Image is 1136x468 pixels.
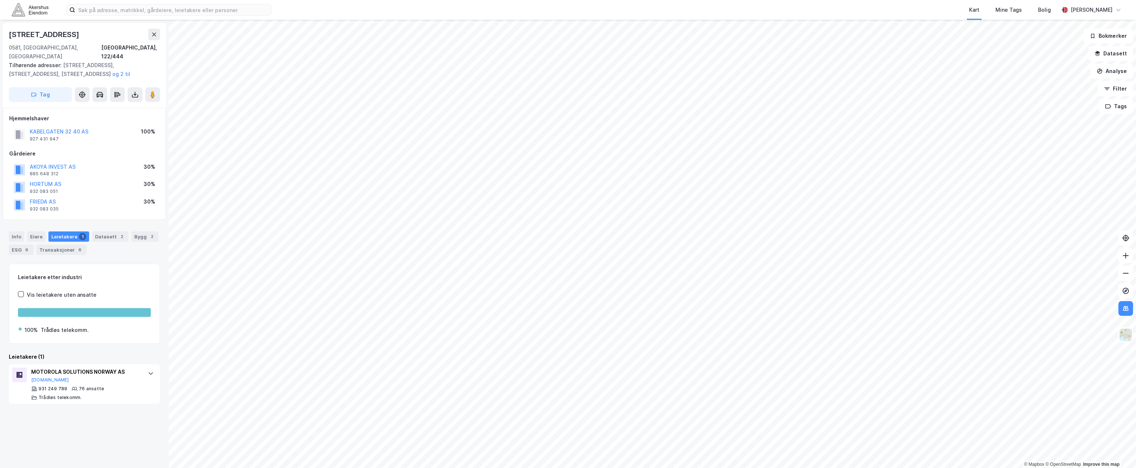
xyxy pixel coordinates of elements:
div: 100% [25,326,38,334]
div: [STREET_ADDRESS] [9,29,81,40]
div: 1 [79,233,86,240]
div: Leietakere etter industri [18,273,151,282]
div: 30% [143,162,155,171]
div: 931 249 789 [39,386,67,392]
img: Z [1119,328,1133,342]
span: Tilhørende adresser: [9,62,63,68]
div: 30% [143,180,155,189]
div: Bygg [131,231,159,242]
div: [PERSON_NAME] [1071,6,1113,14]
div: Kontrollprogram for chat [1099,433,1136,468]
div: Bolig [1038,6,1051,14]
div: Mine Tags [995,6,1022,14]
button: Datasett [1088,46,1133,61]
div: Transaksjoner [36,245,87,255]
div: Leietakere [48,231,89,242]
div: 0581, [GEOGRAPHIC_DATA], [GEOGRAPHIC_DATA] [9,43,101,61]
div: Kart [969,6,979,14]
div: 6 [23,246,30,253]
div: Trådløs telekomm. [41,326,89,334]
iframe: Chat Widget [1099,433,1136,468]
div: 932 083 051 [30,189,58,194]
div: Eiere [27,231,45,242]
div: Hjemmelshaver [9,114,160,123]
div: 885 648 312 [30,171,58,177]
div: MOTOROLA SOLUTIONS NORWAY AS [31,368,141,376]
a: Mapbox [1024,462,1044,467]
div: 100% [141,127,155,136]
button: Filter [1098,81,1133,96]
button: Analyse [1091,64,1133,78]
div: 2 [118,233,125,240]
div: Datasett [92,231,128,242]
button: [DOMAIN_NAME] [31,377,69,383]
div: 927 431 947 [30,136,59,142]
img: akershus-eiendom-logo.9091f326c980b4bce74ccdd9f866810c.svg [12,3,48,16]
div: Leietakere (1) [9,352,160,361]
button: Tag [9,87,72,102]
div: 2 [148,233,156,240]
div: [STREET_ADDRESS], [STREET_ADDRESS], [STREET_ADDRESS] [9,61,154,78]
div: 6 [76,246,84,253]
a: Improve this map [1083,462,1119,467]
div: 30% [143,197,155,206]
div: Info [9,231,24,242]
input: Søk på adresse, matrikkel, gårdeiere, leietakere eller personer [75,4,271,15]
div: Trådløs telekomm. [39,395,81,401]
div: Vis leietakere uten ansatte [27,290,97,299]
div: 76 ansatte [79,386,104,392]
div: Gårdeiere [9,149,160,158]
div: ESG [9,245,33,255]
div: 932 083 035 [30,206,59,212]
button: Bokmerker [1084,29,1133,43]
div: [GEOGRAPHIC_DATA], 122/444 [101,43,160,61]
button: Tags [1099,99,1133,114]
a: OpenStreetMap [1045,462,1081,467]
